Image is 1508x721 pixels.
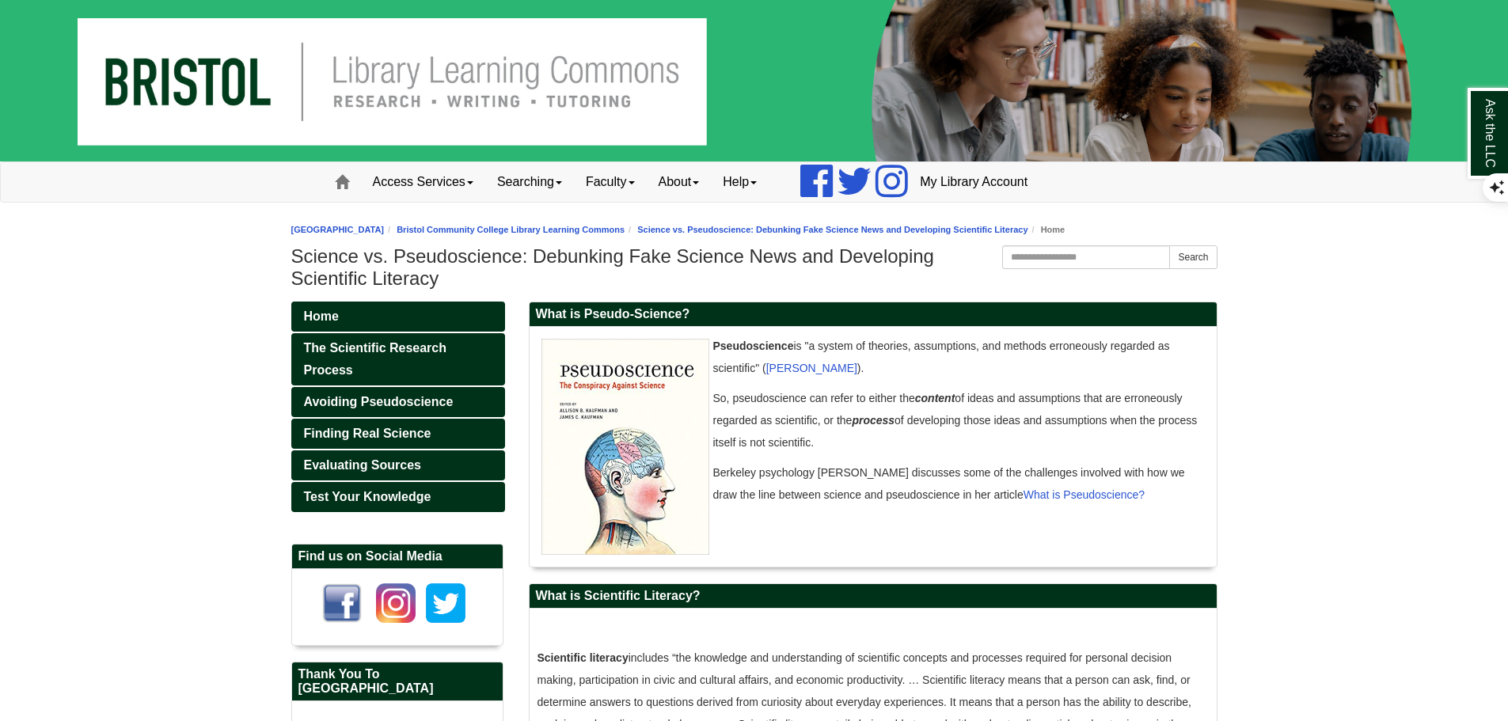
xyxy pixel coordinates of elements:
img: Find BCC Libraries on Facebook [322,583,362,623]
span: Avoiding Pseudoscience [304,395,454,408]
a: The Scientific Research Process [291,333,505,385]
span: is "a system of theories, assumptions, and methods erroneously regarded as scientific" ( ). [713,340,1170,374]
a: About [647,162,712,202]
a: Access Services [361,162,485,202]
a: Evaluating Sources [291,450,505,480]
h2: What is Scientific Literacy? [530,584,1217,609]
span: Home [304,309,339,323]
span: Berkeley psychology [PERSON_NAME] discusses some of the challenges involved with how we draw the ... [713,466,1185,501]
a: Help [711,162,769,202]
span: So, pseudoscience can refer to either the of ideas and assumptions that are erroneously regarded ... [713,392,1198,449]
h2: Thank You To [GEOGRAPHIC_DATA] [292,662,503,701]
img: Find BCC Libraries on Instagram [376,583,416,623]
strong: Scientific literacy [537,651,629,664]
a: Finding Real Science [291,419,505,449]
a: Science vs. Pseudoscience: Debunking Fake Science News and Developing Scientific Literacy [637,225,1027,234]
a: Avoiding Pseudoscience [291,387,505,417]
nav: breadcrumb [291,222,1217,237]
span: Finding Real Science [304,427,431,440]
a: Bristol Community College Library Learning Commons [397,225,625,234]
a: [GEOGRAPHIC_DATA] [291,225,385,234]
li: Home [1028,222,1065,237]
a: My Library Account [908,162,1039,202]
button: Search [1169,245,1217,269]
a: Test Your Knowledge [291,482,505,512]
span: Test Your Knowledge [304,490,431,503]
a: What is Pseudoscience? [1024,488,1145,501]
h2: What is Pseudo-Science? [530,302,1217,327]
strong: process [852,414,895,427]
strong: content [915,392,955,404]
a: Home [291,302,505,332]
h2: Find us on Social Media [292,545,503,569]
a: [PERSON_NAME] [766,362,857,374]
a: Searching [485,162,574,202]
span: The Scientific Research Process [304,341,447,377]
a: Facebook [322,596,362,609]
strong: Pseudoscience [713,340,794,352]
a: Faculty [574,162,647,202]
span: Evaluating Sources [304,458,422,472]
a: Instagram [376,596,416,609]
h1: Science vs. Pseudoscience: Debunking Fake Science News and Developing Scientific Literacy [291,245,1217,290]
